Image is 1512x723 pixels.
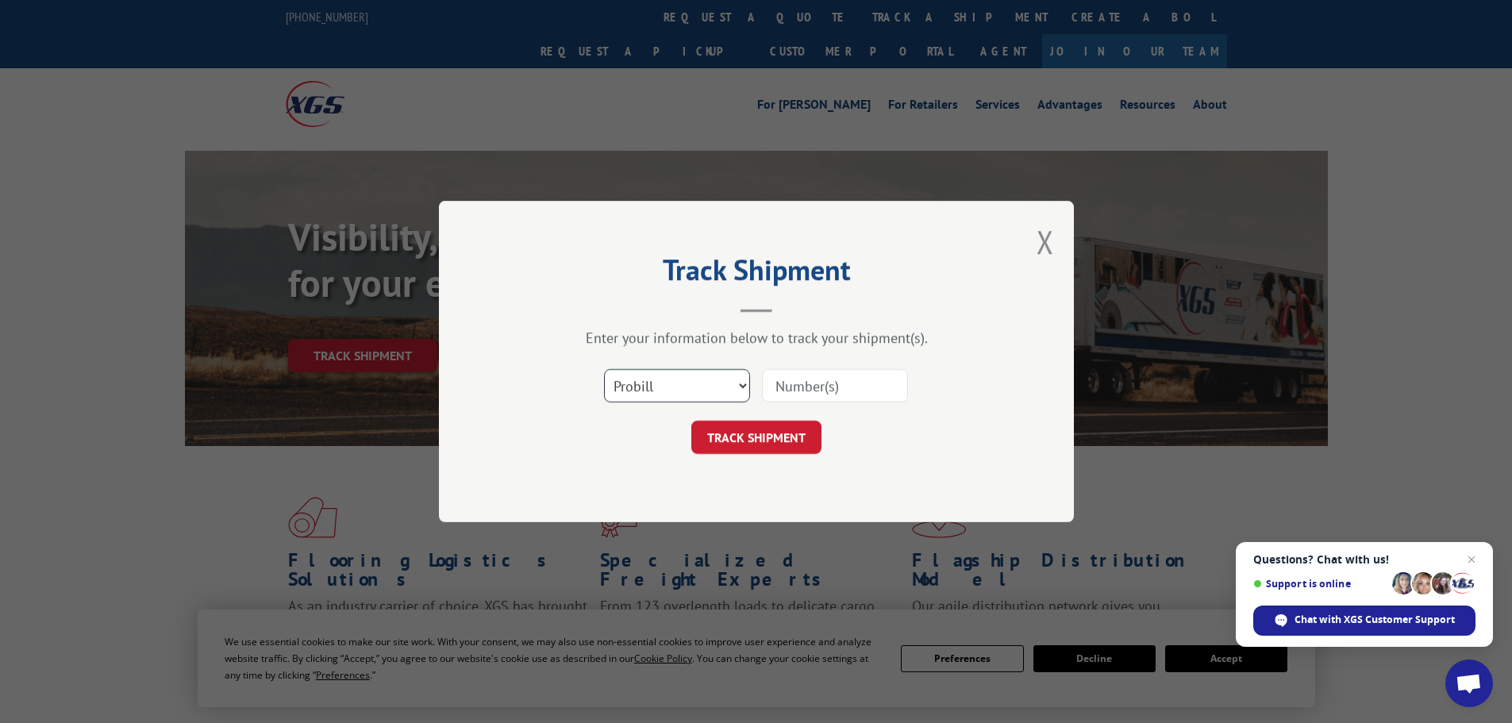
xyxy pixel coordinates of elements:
[518,329,995,347] div: Enter your information below to track your shipment(s).
[1253,578,1387,590] span: Support is online
[762,369,908,402] input: Number(s)
[1253,553,1475,566] span: Questions? Chat with us!
[1462,550,1481,569] span: Close chat
[1253,606,1475,636] div: Chat with XGS Customer Support
[1445,660,1493,707] div: Open chat
[1037,221,1054,263] button: Close modal
[518,259,995,289] h2: Track Shipment
[1295,613,1455,627] span: Chat with XGS Customer Support
[691,421,821,454] button: TRACK SHIPMENT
